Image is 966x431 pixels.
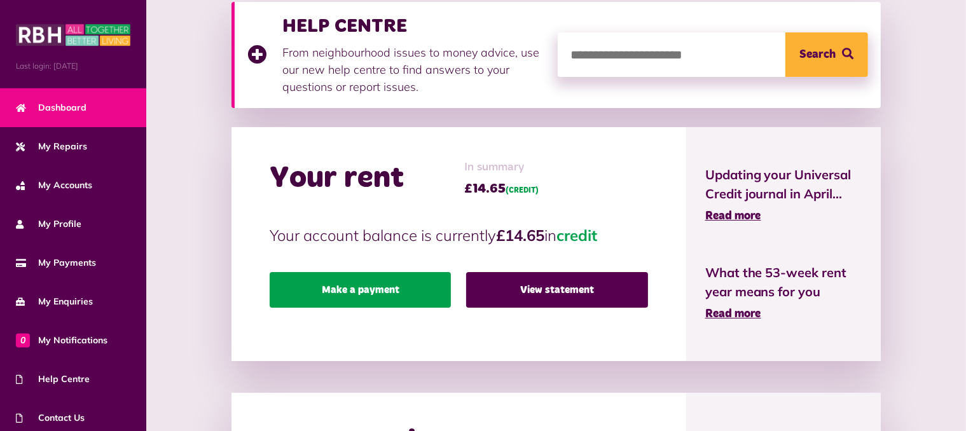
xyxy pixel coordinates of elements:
[16,22,130,48] img: MyRBH
[16,256,96,270] span: My Payments
[16,334,107,347] span: My Notifications
[496,226,544,245] strong: £14.65
[270,160,404,197] h2: Your rent
[16,373,90,386] span: Help Centre
[506,187,539,195] span: (CREDIT)
[705,263,862,323] a: What the 53-week rent year means for you Read more
[16,140,87,153] span: My Repairs
[16,295,93,308] span: My Enquiries
[785,32,868,77] button: Search
[16,60,130,72] span: Last login: [DATE]
[464,179,539,198] span: £14.65
[16,333,30,347] span: 0
[556,226,597,245] span: credit
[282,15,545,38] h3: HELP CENTRE
[270,272,451,308] a: Make a payment
[705,210,761,222] span: Read more
[270,224,648,247] p: Your account balance is currently in
[799,32,836,77] span: Search
[282,44,545,95] p: From neighbourhood issues to money advice, use our new help centre to find answers to your questi...
[16,179,92,192] span: My Accounts
[705,263,862,301] span: What the 53-week rent year means for you
[705,308,761,320] span: Read more
[705,165,862,203] span: Updating your Universal Credit journal in April...
[464,159,539,176] span: In summary
[466,272,647,308] a: View statement
[16,101,86,114] span: Dashboard
[16,217,81,231] span: My Profile
[705,165,862,225] a: Updating your Universal Credit journal in April... Read more
[16,411,85,425] span: Contact Us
